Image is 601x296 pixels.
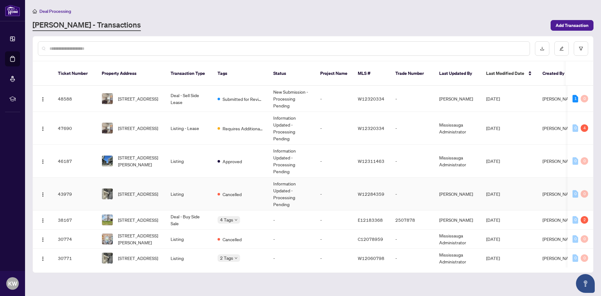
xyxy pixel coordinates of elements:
[535,41,549,56] button: download
[581,190,588,198] div: 0
[268,210,315,230] td: -
[542,255,576,261] span: [PERSON_NAME]
[581,254,588,262] div: 0
[268,145,315,178] td: Information Updated - Processing Pending
[390,112,434,145] td: -
[573,216,578,224] div: 0
[551,20,593,31] button: Add Transaction
[481,61,537,86] th: Last Modified Date
[390,178,434,210] td: -
[358,96,384,101] span: W12320334
[38,215,48,225] button: Logo
[118,125,158,132] span: [STREET_ADDRESS]
[315,178,353,210] td: -
[220,216,233,223] span: 4 Tags
[315,61,353,86] th: Project Name
[102,189,113,199] img: thumbnail-img
[38,189,48,199] button: Logo
[53,145,97,178] td: 46187
[38,94,48,104] button: Logo
[358,217,383,223] span: E12183368
[573,95,578,102] div: 1
[40,237,45,242] img: Logo
[268,178,315,210] td: Information Updated - Processing Pending
[434,86,481,112] td: [PERSON_NAME]
[40,256,45,261] img: Logo
[97,61,166,86] th: Property Address
[581,157,588,165] div: 0
[118,216,158,223] span: [STREET_ADDRESS]
[486,158,500,164] span: [DATE]
[581,124,588,132] div: 4
[315,86,353,112] td: -
[542,96,576,101] span: [PERSON_NAME]
[53,249,97,268] td: 30771
[540,46,544,51] span: download
[223,191,242,198] span: Cancelled
[556,20,588,30] span: Add Transaction
[486,70,524,77] span: Last Modified Date
[573,124,578,132] div: 0
[40,218,45,223] img: Logo
[234,257,238,260] span: down
[358,158,384,164] span: W12311463
[53,210,97,230] td: 38167
[268,230,315,249] td: -
[581,235,588,243] div: 0
[434,210,481,230] td: [PERSON_NAME]
[53,61,97,86] th: Ticket Number
[223,158,242,165] span: Approved
[102,215,113,225] img: thumbnail-img
[573,254,578,262] div: 0
[166,86,213,112] td: Deal - Sell Side Lease
[390,145,434,178] td: -
[542,191,576,197] span: [PERSON_NAME]
[358,125,384,131] span: W12320334
[542,125,576,131] span: [PERSON_NAME]
[390,210,434,230] td: 2507878
[38,123,48,133] button: Logo
[39,8,71,14] span: Deal Processing
[102,234,113,244] img: thumbnail-img
[118,190,158,197] span: [STREET_ADDRESS]
[390,61,434,86] th: Trade Number
[268,249,315,268] td: -
[102,253,113,263] img: thumbnail-img
[358,191,384,197] span: W12284359
[434,145,481,178] td: Mississauga Administrator
[223,125,263,132] span: Requires Additional Docs
[542,217,576,223] span: [PERSON_NAME]
[166,249,213,268] td: Listing
[486,217,500,223] span: [DATE]
[486,96,500,101] span: [DATE]
[234,218,238,221] span: down
[486,191,500,197] span: [DATE]
[5,5,20,16] img: logo
[53,178,97,210] td: 43979
[40,97,45,102] img: Logo
[486,125,500,131] span: [DATE]
[33,9,37,13] span: home
[581,216,588,224] div: 2
[434,112,481,145] td: Mississauga Administrator
[33,20,141,31] a: [PERSON_NAME] - Transactions
[573,190,578,198] div: 0
[213,61,268,86] th: Tags
[554,41,569,56] button: edit
[166,61,213,86] th: Transaction Type
[118,154,161,168] span: [STREET_ADDRESS][PERSON_NAME]
[268,112,315,145] td: Information Updated - Processing Pending
[166,210,213,230] td: Deal - Buy Side Sale
[559,46,564,51] span: edit
[40,126,45,131] img: Logo
[166,145,213,178] td: Listing
[434,61,481,86] th: Last Updated By
[315,145,353,178] td: -
[118,232,161,246] span: [STREET_ADDRESS][PERSON_NAME]
[38,253,48,263] button: Logo
[268,86,315,112] td: New Submission - Processing Pending
[8,279,17,288] span: KW
[576,274,595,293] button: Open asap
[223,236,242,243] span: Cancelled
[38,234,48,244] button: Logo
